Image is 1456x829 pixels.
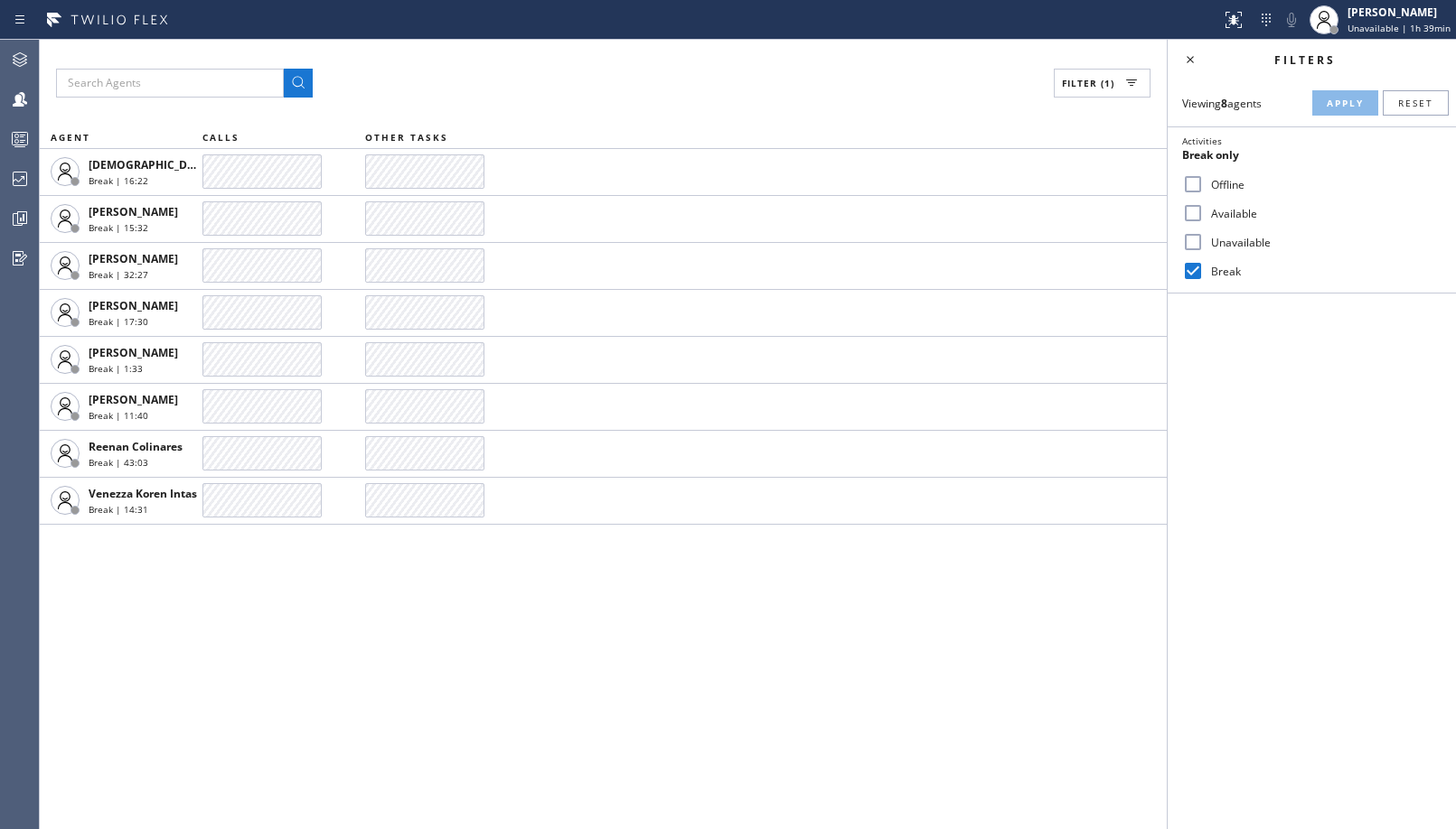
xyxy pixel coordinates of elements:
[1279,7,1304,33] button: Mute
[89,251,178,266] span: [PERSON_NAME]
[89,157,301,172] span: [DEMOGRAPHIC_DATA][PERSON_NAME]
[1204,235,1442,250] label: Unavailable
[1182,147,1239,163] span: Break only
[89,221,148,234] span: Break | 15:32
[89,392,178,407] span: [PERSON_NAME]
[202,131,240,144] span: CALLS
[1383,90,1449,116] button: Reset
[1274,52,1336,68] span: Filters
[89,345,178,360] span: [PERSON_NAME]
[1348,5,1451,20] div: [PERSON_NAME]
[1054,69,1151,98] button: Filter (1)
[1398,97,1433,109] span: Reset
[1348,22,1451,34] span: Unavailable | 1h 39min
[1182,96,1262,111] span: Viewing agents
[1182,135,1442,147] div: Activities
[89,456,148,469] span: Break | 43:03
[1204,264,1442,279] label: Break
[89,409,148,422] span: Break | 11:40
[1312,90,1378,116] button: Apply
[56,69,284,98] input: Search Agents
[89,204,178,219] span: [PERSON_NAME]
[89,268,148,281] span: Break | 32:27
[89,503,148,516] span: Break | 14:31
[1062,77,1114,89] span: Filter (1)
[89,298,178,313] span: [PERSON_NAME]
[89,439,183,454] span: Reenan Colinares
[1204,206,1442,221] label: Available
[1204,177,1442,192] label: Offline
[89,362,143,375] span: Break | 1:33
[89,174,148,187] span: Break | 16:22
[365,131,448,144] span: OTHER TASKS
[1327,97,1364,109] span: Apply
[89,315,148,328] span: Break | 17:30
[89,486,197,501] span: Venezza Koren Intas
[51,131,90,144] span: AGENT
[1221,96,1227,111] strong: 8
